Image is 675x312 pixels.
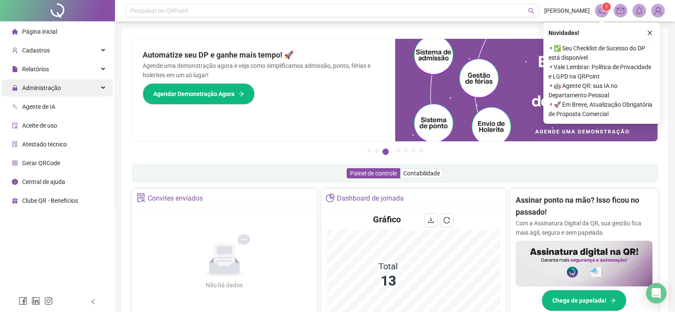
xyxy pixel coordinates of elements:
[22,122,57,129] span: Aceite de uso
[516,241,652,286] img: banner%2F02c71560-61a6-44d4-94b9-c8ab97240462.png
[544,6,590,15] span: [PERSON_NAME]
[22,47,50,54] span: Cadastros
[19,297,27,305] span: facebook
[22,85,61,91] span: Administração
[617,7,624,15] span: mail
[605,4,608,10] span: 1
[549,44,655,62] span: ⚬ ✅ Seu Checklist de Sucesso do DP está disponível
[12,122,18,128] span: audit
[90,299,96,305] span: left
[143,61,385,80] p: Agende uma demonstração agora e veja como simplificamos admissão, ponto, férias e holerites em um...
[382,149,389,155] button: 3
[22,197,78,204] span: Clube QR - Beneficios
[22,103,55,110] span: Agente de IA
[367,149,371,153] button: 1
[12,179,18,185] span: info-circle
[610,297,616,303] span: arrow-right
[143,49,385,61] h2: Automatize seu DP e ganhe mais tempo! 🚀
[395,39,658,141] img: banner%2Fd57e337e-a0d3-4837-9615-f134fc33a8e6.png
[542,290,626,311] button: Chega de papelada!
[326,193,335,202] span: pie-chart
[602,3,611,11] sup: 1
[32,297,40,305] span: linkedin
[428,217,434,224] span: download
[12,29,18,35] span: home
[137,193,146,202] span: solution
[528,8,534,14] span: search
[153,89,235,99] span: Agendar Demonstração Agora
[404,149,408,153] button: 5
[12,198,18,204] span: gift
[549,28,579,38] span: Novidades !
[647,30,653,36] span: close
[549,100,655,119] span: ⚬ 🚀 Em Breve, Atualização Obrigatória de Proposta Comercial
[22,141,67,148] span: Atestado técnico
[22,28,57,35] span: Página inicial
[22,160,60,166] span: Gerar QRCode
[516,219,652,237] p: Com a Assinatura Digital da QR, sua gestão fica mais ágil, segura e sem papelada.
[12,141,18,147] span: solution
[396,149,400,153] button: 4
[552,296,606,305] span: Chega de papelada!
[549,81,655,100] span: ⚬ 🤖 Agente QR: sua IA no Departamento Pessoal
[403,170,440,177] span: Contabilidade
[350,170,397,177] span: Painel de controle
[373,213,401,225] h4: Gráfico
[646,283,666,303] div: Open Intercom Messenger
[549,62,655,81] span: ⚬ Vale Lembrar: Política de Privacidade e LGPD na QRPoint
[143,83,255,105] button: Agendar Demonstração Agora
[185,280,264,290] div: Não há dados
[516,194,652,219] h2: Assinar ponto na mão? Isso ficou no passado!
[12,47,18,53] span: user-add
[12,85,18,91] span: lock
[337,191,404,206] div: Dashboard de jornada
[238,91,244,97] span: arrow-right
[22,66,49,73] span: Relatórios
[22,178,65,185] span: Central de ajuda
[419,149,423,153] button: 7
[44,297,53,305] span: instagram
[443,217,450,224] span: reload
[411,149,416,153] button: 6
[375,149,379,153] button: 2
[12,66,18,72] span: file
[635,7,643,15] span: bell
[598,7,606,15] span: notification
[652,4,664,17] img: 78437
[12,160,18,166] span: qrcode
[148,191,203,206] div: Convites enviados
